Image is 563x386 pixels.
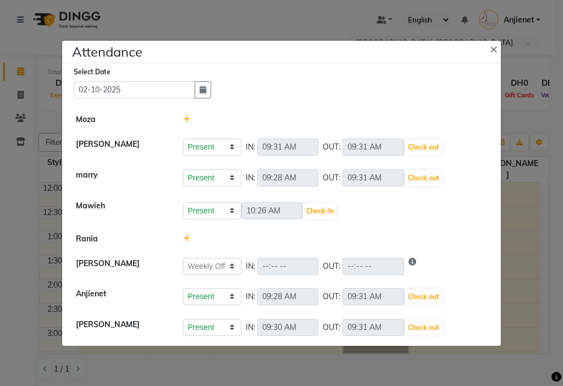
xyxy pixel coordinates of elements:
span: IN: [246,261,255,272]
div: [PERSON_NAME] [68,319,175,337]
span: IN: [246,291,255,302]
span: IN: [246,141,255,153]
div: Anjienet [68,288,175,306]
label: Select Date [74,67,111,77]
button: Check out [405,170,442,186]
span: IN: [246,172,255,184]
span: IN: [246,322,255,333]
span: OUT: [323,141,340,153]
div: Moza [68,114,175,125]
h4: Attendance [72,42,142,62]
button: Check out [405,140,442,155]
button: Check out [405,289,442,305]
div: Mawieh [68,200,175,220]
div: Rania [68,233,175,245]
i: Show reason [409,258,416,275]
button: Check out [405,320,442,335]
div: marry [68,169,175,187]
span: OUT: [323,322,340,333]
span: OUT: [323,291,340,302]
div: [PERSON_NAME] [68,258,175,275]
button: Check-In [303,203,336,219]
span: OUT: [323,261,340,272]
div: [PERSON_NAME] [68,139,175,156]
button: Close [481,33,509,64]
span: × [490,40,498,57]
input: Select date [74,81,195,98]
span: OUT: [323,172,340,184]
